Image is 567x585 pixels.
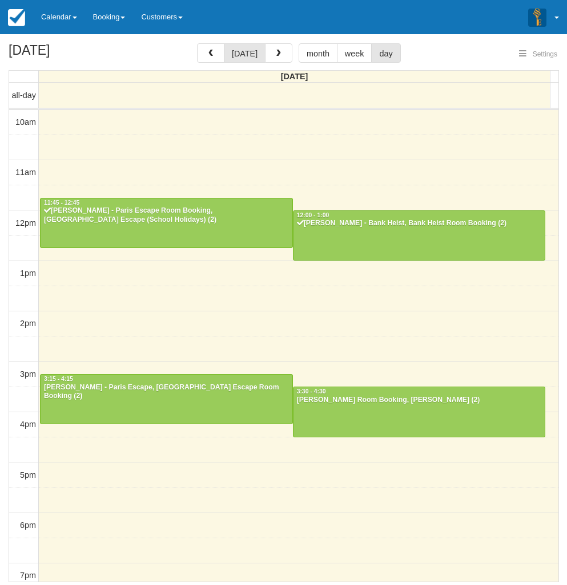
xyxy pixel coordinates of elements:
[20,571,36,580] span: 7pm
[299,43,337,63] button: month
[533,50,557,58] span: Settings
[528,8,546,26] img: A3
[20,369,36,379] span: 3pm
[20,521,36,530] span: 6pm
[512,46,564,63] button: Settings
[20,420,36,429] span: 4pm
[224,43,266,63] button: [DATE]
[8,9,25,26] img: checkfront-main-nav-mini-logo.png
[296,396,542,405] div: [PERSON_NAME] Room Booking, [PERSON_NAME] (2)
[44,376,73,382] span: 3:15 - 4:15
[15,168,36,177] span: 11am
[15,218,36,227] span: 12pm
[43,206,289,225] div: [PERSON_NAME] - Paris Escape Room Booking, [GEOGRAPHIC_DATA] Escape (School Holidays) (2)
[337,43,372,63] button: week
[9,43,153,64] h2: [DATE]
[296,219,542,228] div: [PERSON_NAME] - Bank Heist, Bank Heist Room Booking (2)
[293,210,546,261] a: 12:00 - 1:00[PERSON_NAME] - Bank Heist, Bank Heist Room Booking (2)
[297,212,329,218] span: 12:00 - 1:00
[20,269,36,278] span: 1pm
[15,117,36,127] span: 10am
[281,72,308,81] span: [DATE]
[297,388,326,395] span: 3:30 - 4:30
[44,200,79,206] span: 11:45 - 12:45
[43,383,289,401] div: [PERSON_NAME] - Paris Escape, [GEOGRAPHIC_DATA] Escape Room Booking (2)
[40,198,293,248] a: 11:45 - 12:45[PERSON_NAME] - Paris Escape Room Booking, [GEOGRAPHIC_DATA] Escape (School Holidays...
[40,374,293,424] a: 3:15 - 4:15[PERSON_NAME] - Paris Escape, [GEOGRAPHIC_DATA] Escape Room Booking (2)
[20,470,36,480] span: 5pm
[12,91,36,100] span: all-day
[371,43,400,63] button: day
[20,319,36,328] span: 2pm
[293,387,546,437] a: 3:30 - 4:30[PERSON_NAME] Room Booking, [PERSON_NAME] (2)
